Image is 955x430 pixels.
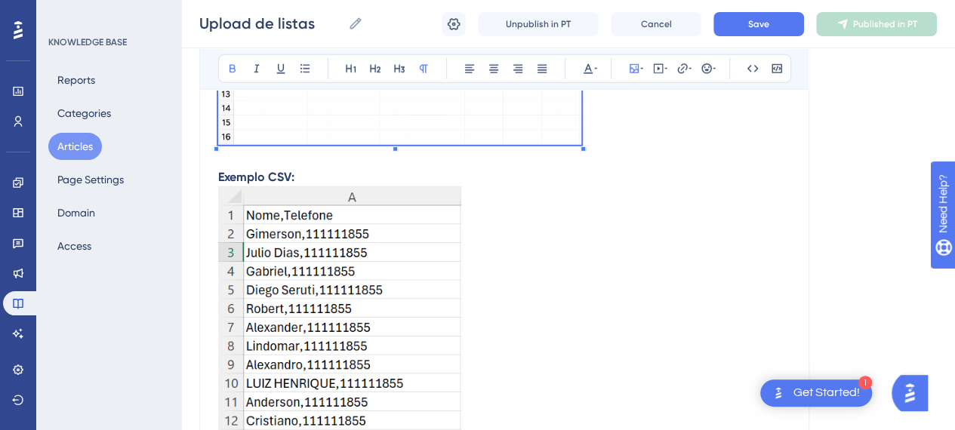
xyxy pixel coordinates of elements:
[48,166,133,193] button: Page Settings
[35,4,94,22] span: Need Help?
[816,12,937,36] button: Published in PT
[769,384,787,402] img: launcher-image-alternative-text
[48,232,100,260] button: Access
[48,36,127,48] div: KNOWLEDGE BASE
[506,18,571,30] span: Unpublish in PT
[760,379,872,407] div: Open Get Started! checklist, remaining modules: 1
[858,376,872,389] div: 1
[218,170,294,184] strong: Exemplo CSV:
[793,385,860,401] div: Get Started!
[892,370,937,416] iframe: UserGuiding AI Assistant Launcher
[199,13,342,34] input: Article Name
[48,66,104,94] button: Reports
[713,12,804,36] button: Save
[478,12,599,36] button: Unpublish in PT
[853,18,917,30] span: Published in PT
[748,18,769,30] span: Save
[611,12,701,36] button: Cancel
[641,18,672,30] span: Cancel
[48,199,104,226] button: Domain
[48,133,102,160] button: Articles
[48,100,120,127] button: Categories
